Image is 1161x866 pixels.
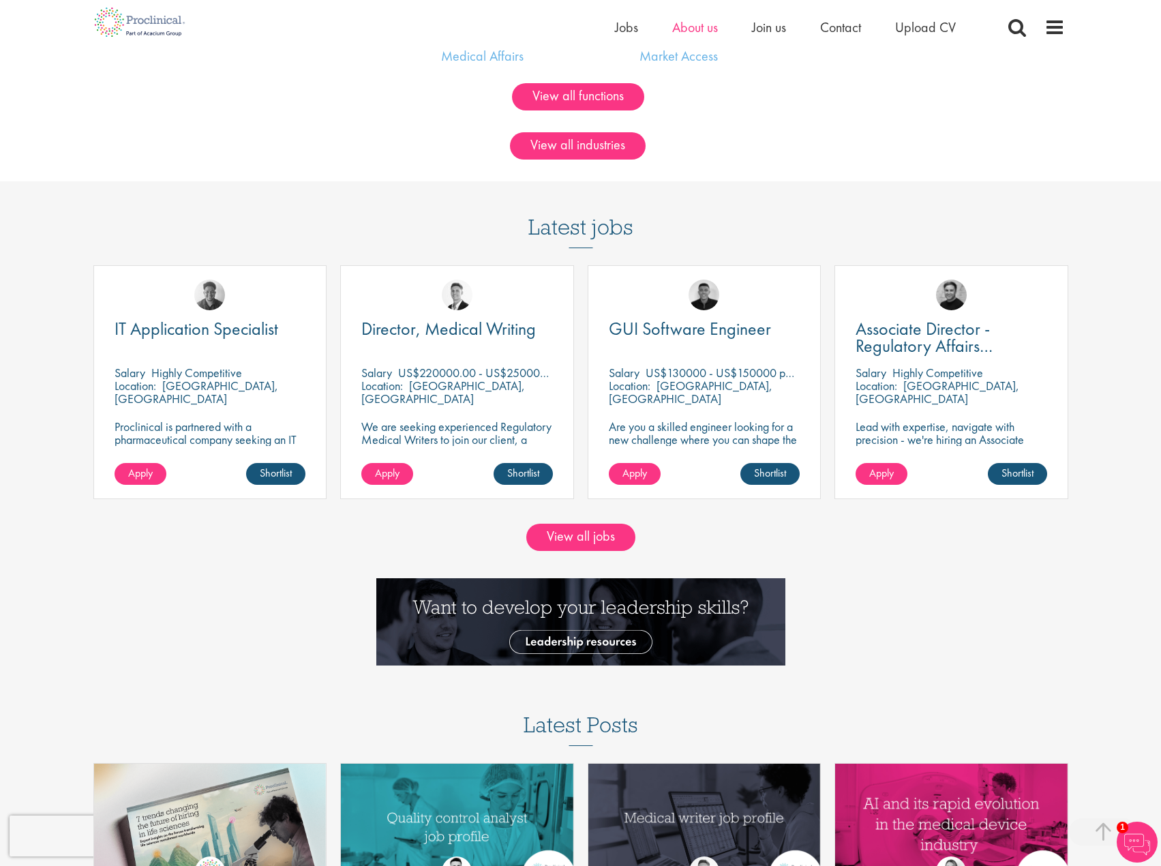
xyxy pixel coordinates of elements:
p: Highly Competitive [892,365,983,380]
p: We are seeking experienced Regulatory Medical Writers to join our client, a dynamic and growing b... [361,420,553,459]
a: Want to develop your leadership skills? See our Leadership Resources [376,613,785,627]
p: [GEOGRAPHIC_DATA], [GEOGRAPHIC_DATA] [609,378,772,406]
a: Apply [361,463,413,485]
a: Shortlist [988,463,1047,485]
a: Medical Affairs [441,47,524,65]
p: Highly Competitive [151,365,242,380]
a: View all industries [510,132,646,160]
a: Associate Director - Regulatory Affairs Consultant [856,320,1047,355]
img: George Watson [442,280,472,310]
p: US$130000 - US$150000 per annum [646,365,828,380]
img: Peter Duvall [936,280,967,310]
span: Location: [609,378,650,393]
span: Location: [361,378,403,393]
p: [GEOGRAPHIC_DATA], [GEOGRAPHIC_DATA] [115,378,278,406]
span: IT Application Specialist [115,317,278,340]
a: View all jobs [526,524,635,551]
span: Salary [609,365,639,380]
iframe: reCAPTCHA [10,816,184,856]
img: Christian Andersen [689,280,719,310]
a: About us [672,18,718,36]
span: Apply [375,466,399,480]
a: Director, Medical Writing [361,320,553,338]
a: Market Access [639,47,718,65]
a: View all functions [512,83,644,110]
img: Sheridon Lloyd [194,280,225,310]
span: GUI Software Engineer [609,317,771,340]
img: Want to develop your leadership skills? See our Leadership Resources [376,578,785,666]
span: Apply [869,466,894,480]
h3: Latest jobs [528,181,633,248]
a: Contact [820,18,861,36]
a: Jobs [615,18,638,36]
a: Apply [856,463,907,485]
span: Director, Medical Writing [361,317,536,340]
span: Salary [856,365,886,380]
span: Location: [856,378,897,393]
span: Associate Director - Regulatory Affairs Consultant [856,317,993,374]
a: GUI Software Engineer [609,320,800,338]
p: US$220000.00 - US$250000.00 per annum + Highly Competitive Salary [398,365,751,380]
a: Join us [752,18,786,36]
p: Proclinical is partnered with a pharmaceutical company seeking an IT Application Specialist to jo... [115,420,306,485]
a: Apply [609,463,661,485]
span: 1 [1117,822,1128,833]
a: Shortlist [740,463,800,485]
p: [GEOGRAPHIC_DATA], [GEOGRAPHIC_DATA] [361,378,525,406]
h3: Latest Posts [524,713,638,746]
a: IT Application Specialist [115,320,306,338]
a: Shortlist [494,463,553,485]
span: Salary [115,365,145,380]
a: Apply [115,463,166,485]
span: Location: [115,378,156,393]
a: Shortlist [246,463,305,485]
span: Apply [128,466,153,480]
img: Chatbot [1117,822,1158,863]
p: Are you a skilled engineer looking for a new challenge where you can shape the future of healthca... [609,420,800,472]
p: Lead with expertise, navigate with precision - we're hiring an Associate Director to shape regula... [856,420,1047,485]
span: Salary [361,365,392,380]
p: [GEOGRAPHIC_DATA], [GEOGRAPHIC_DATA] [856,378,1019,406]
span: Apply [622,466,647,480]
a: Upload CV [895,18,956,36]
